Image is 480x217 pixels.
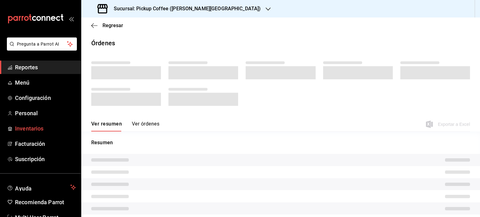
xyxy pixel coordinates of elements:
[91,121,122,131] button: Ver resumen
[15,198,76,206] span: Recomienda Parrot
[91,139,470,146] p: Resumen
[69,16,74,21] button: open_drawer_menu
[132,121,159,131] button: Ver órdenes
[7,37,77,51] button: Pregunta a Parrot AI
[109,5,261,12] h3: Sucursal: Pickup Coffee ([PERSON_NAME][GEOGRAPHIC_DATA])
[4,45,77,52] a: Pregunta a Parrot AI
[91,22,123,28] button: Regresar
[91,38,115,48] div: Órdenes
[15,184,68,191] span: Ayuda
[15,124,76,133] span: Inventarios
[15,78,76,87] span: Menú
[15,63,76,72] span: Reportes
[17,41,67,47] span: Pregunta a Parrot AI
[15,155,76,163] span: Suscripción
[15,94,76,102] span: Configuración
[15,109,76,117] span: Personal
[102,22,123,28] span: Regresar
[91,121,159,131] div: navigation tabs
[15,140,76,148] span: Facturación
